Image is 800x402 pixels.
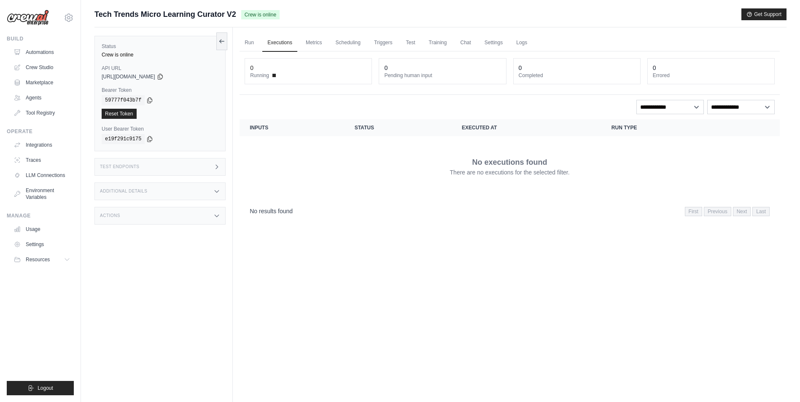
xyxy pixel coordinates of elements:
button: Resources [10,253,74,266]
a: Integrations [10,138,74,152]
th: Run Type [601,119,725,136]
span: Running [250,72,269,79]
a: Settings [10,238,74,251]
h3: Test Endpoints [100,164,140,169]
span: First [685,207,702,216]
div: 0 [519,64,522,72]
div: Operate [7,128,74,135]
th: Inputs [240,119,344,136]
div: Build [7,35,74,42]
p: No executions found [472,156,547,168]
a: Training [424,34,452,52]
a: Test [401,34,420,52]
button: Get Support [741,8,787,20]
dt: Errored [653,72,769,79]
label: API URL [102,65,218,72]
a: Traces [10,153,74,167]
h3: Actions [100,213,120,218]
th: Status [345,119,452,136]
a: LLM Connections [10,169,74,182]
button: Logout [7,381,74,395]
span: Last [752,207,770,216]
th: Executed at [452,119,601,136]
a: Scheduling [331,34,366,52]
nav: Pagination [240,200,780,222]
a: Marketplace [10,76,74,89]
a: Run [240,34,259,52]
div: 0 [653,64,656,72]
a: Crew Studio [10,61,74,74]
img: Logo [7,10,49,26]
h3: Additional Details [100,189,147,194]
label: User Bearer Token [102,126,218,132]
dt: Pending human input [384,72,501,79]
span: Logout [38,385,53,391]
span: Crew is online [241,10,280,19]
div: 0 [250,64,253,72]
a: Executions [262,34,297,52]
span: Resources [26,256,50,263]
code: 59777f043b7f [102,95,145,105]
a: Settings [479,34,508,52]
div: Manage [7,212,74,219]
span: Previous [704,207,731,216]
nav: Pagination [685,207,770,216]
span: [URL][DOMAIN_NAME] [102,73,155,80]
a: Usage [10,222,74,236]
p: No results found [250,207,293,215]
span: Tech Trends Micro Learning Curator V2 [94,8,236,20]
label: Status [102,43,218,50]
p: There are no executions for the selected filter. [450,168,570,177]
dt: Completed [519,72,635,79]
a: Agents [10,91,74,105]
a: Chat [455,34,476,52]
a: Logs [511,34,532,52]
label: Bearer Token [102,87,218,94]
div: Crew is online [102,51,218,58]
div: 0 [384,64,388,72]
section: Crew executions table [240,119,780,222]
a: Metrics [301,34,327,52]
a: Tool Registry [10,106,74,120]
a: Reset Token [102,109,137,119]
a: Environment Variables [10,184,74,204]
a: Automations [10,46,74,59]
span: Next [733,207,751,216]
a: Triggers [369,34,398,52]
code: e19f291c9175 [102,134,145,144]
